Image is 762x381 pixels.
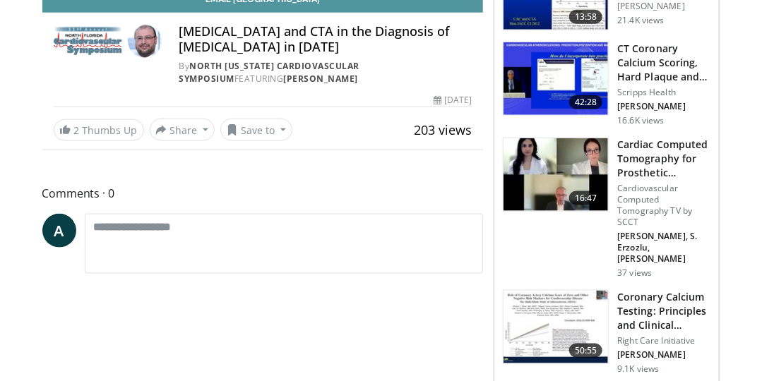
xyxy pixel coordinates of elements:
[617,183,710,228] p: Cardiovascular Computed Tomography TV by SCCT
[503,290,710,375] a: 50:55 Coronary Calcium Testing: Principles and Clinical Application Right Care Initiative [PERSON...
[128,24,162,58] img: Avatar
[283,73,358,85] a: [PERSON_NAME]
[617,349,710,361] p: [PERSON_NAME]
[54,24,123,58] img: North Florida Cardiovascular Symposium
[179,24,472,54] h4: [MEDICAL_DATA] and CTA in the Diagnosis of [MEDICAL_DATA] in [DATE]
[434,94,472,107] div: [DATE]
[503,138,710,279] a: 16:47 Cardiac Computed Tomography for Prosthetic [MEDICAL_DATA] Assessment We… Cardiovascular Com...
[220,119,292,141] button: Save to
[504,42,608,116] img: 4ea3ec1a-320e-4f01-b4eb-a8bc26375e8f.150x105_q85_crop-smart_upscale.jpg
[179,60,359,85] a: North [US_STATE] Cardiovascular Symposium
[42,184,484,202] span: Comments 0
[504,138,608,212] img: ef7db2a5-b9e3-4d5d-833d-8dc40dd7331b.150x105_q85_crop-smart_upscale.jpg
[179,60,472,85] div: By FEATURING
[617,267,652,279] p: 37 views
[617,138,710,180] h3: Cardiac Computed Tomography for Prosthetic [MEDICAL_DATA] Assessment We…
[617,87,710,98] p: Scripps Health
[617,1,710,12] p: [PERSON_NAME]
[617,15,664,26] p: 21.4K views
[569,344,603,358] span: 50:55
[569,191,603,205] span: 16:47
[617,231,710,265] p: [PERSON_NAME], S. Erzozlu, [PERSON_NAME]
[569,95,603,109] span: 42:28
[74,123,80,137] span: 2
[617,42,710,84] h3: CT Coronary Calcium Scoring, Hard Plaque and Soft Plaque Visualizati…
[617,335,710,346] p: Right Care Initiative
[617,290,710,332] h3: Coronary Calcium Testing: Principles and Clinical Application
[54,119,144,141] a: 2 Thumbs Up
[150,119,215,141] button: Share
[414,121,472,138] span: 203 views
[617,115,664,126] p: 16.6K views
[617,101,710,112] p: [PERSON_NAME]
[569,10,603,24] span: 13:58
[504,291,608,364] img: c75e2ae5-4540-49a9-b2f1-0dc3e954be13.150x105_q85_crop-smart_upscale.jpg
[617,363,659,375] p: 9.1K views
[503,42,710,126] a: 42:28 CT Coronary Calcium Scoring, Hard Plaque and Soft Plaque Visualizati… Scripps Health [PERSO...
[42,214,76,248] a: A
